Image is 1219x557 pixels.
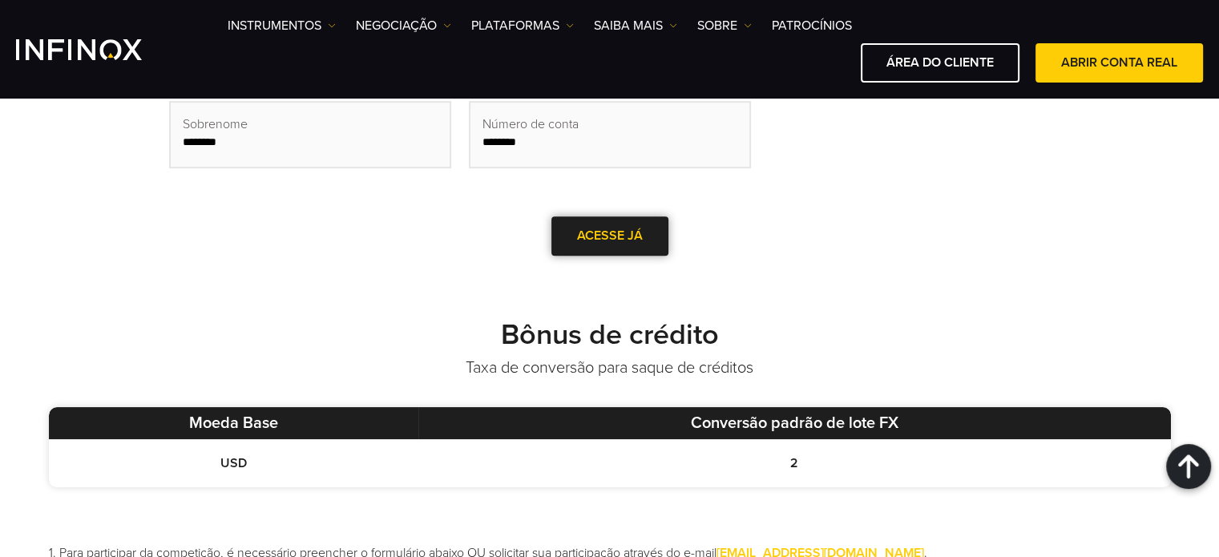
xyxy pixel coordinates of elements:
[16,39,180,60] a: INFINOX Logo
[49,407,418,439] th: Moeda Base
[501,317,719,352] strong: Bônus de crédito
[861,43,1019,83] a: ÁREA DO CLIENTE
[1035,43,1203,83] a: ABRIR CONTA REAL
[772,16,852,35] a: Patrocínios
[183,115,248,134] span: Sobrenome
[471,16,574,35] a: PLATAFORMAS
[228,16,336,35] a: Instrumentos
[49,357,1171,379] p: Taxa de conversão para saque de créditos
[482,115,579,134] span: Número de conta
[418,439,1171,487] td: 2
[594,16,677,35] a: Saiba mais
[418,407,1171,439] th: Conversão padrão de lote FX
[697,16,752,35] a: SOBRE
[551,216,668,256] a: ACESSE JÁ
[49,439,418,487] td: USD
[356,16,451,35] a: NEGOCIAÇÃO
